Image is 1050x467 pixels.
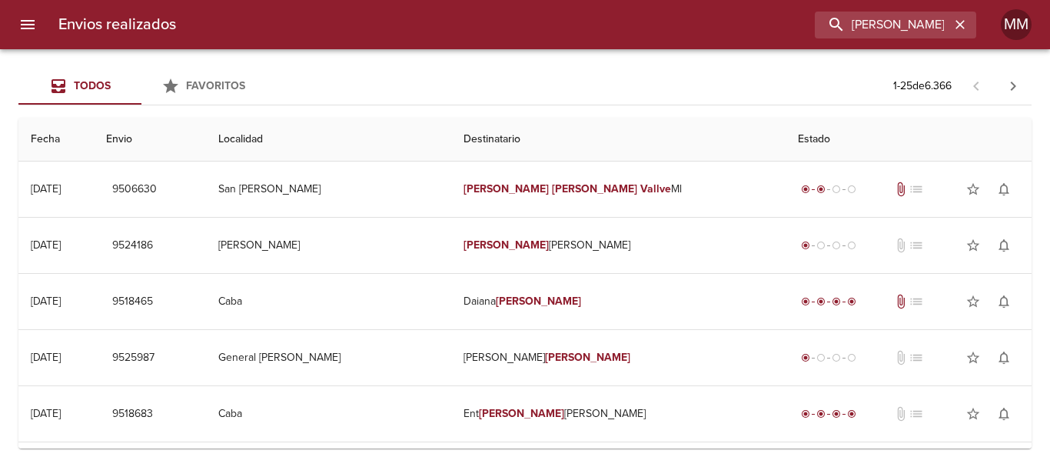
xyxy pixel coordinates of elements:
[909,182,924,197] span: No tiene pedido asociado
[909,238,924,253] span: No tiene pedido asociado
[847,409,856,419] span: radio_button_checked
[801,409,810,419] span: radio_button_checked
[847,241,856,250] span: radio_button_unchecked
[832,409,841,419] span: radio_button_checked
[786,118,1032,162] th: Estado
[798,350,859,365] div: Generado
[989,399,1019,429] button: Activar notificaciones
[31,351,61,364] div: [DATE]
[816,409,826,419] span: radio_button_checked
[496,295,581,308] em: [PERSON_NAME]
[9,6,46,43] button: menu
[816,353,826,362] span: radio_button_unchecked
[965,182,981,197] span: star_border
[893,78,952,94] p: 1 - 25 de 6.366
[816,185,826,194] span: radio_button_checked
[958,230,989,261] button: Agregar a favoritos
[640,182,671,195] em: Vallve
[996,350,1012,365] span: notifications_none
[106,288,159,316] button: 9518465
[451,330,786,385] td: [PERSON_NAME]
[106,400,159,429] button: 9518683
[893,182,909,197] span: Tiene documentos adjuntos
[847,185,856,194] span: radio_button_unchecked
[451,118,786,162] th: Destinatario
[798,406,859,422] div: Entregado
[996,182,1012,197] span: notifications_none
[965,350,981,365] span: star_border
[909,350,924,365] span: No tiene pedido asociado
[451,386,786,442] td: Ent [PERSON_NAME]
[206,330,451,385] td: General [PERSON_NAME]
[965,294,981,309] span: star_border
[815,12,950,38] input: buscar
[18,118,94,162] th: Fecha
[112,349,155,368] span: 9525987
[798,294,859,309] div: Entregado
[112,236,153,255] span: 9524186
[965,406,981,422] span: star_border
[451,162,786,217] td: Ml
[451,274,786,329] td: Daiana
[31,295,61,308] div: [DATE]
[996,294,1012,309] span: notifications_none
[801,241,810,250] span: radio_button_checked
[996,238,1012,253] span: notifications_none
[31,407,61,420] div: [DATE]
[847,353,856,362] span: radio_button_unchecked
[206,162,451,217] td: San [PERSON_NAME]
[801,297,810,306] span: radio_button_checked
[958,399,989,429] button: Agregar a favoritos
[479,407,564,420] em: [PERSON_NAME]
[893,238,909,253] span: No tiene documentos adjuntos
[31,239,61,252] div: [DATE]
[798,182,859,197] div: Despachado
[106,232,159,260] button: 9524186
[31,182,61,195] div: [DATE]
[832,353,841,362] span: radio_button_unchecked
[112,180,157,199] span: 9506630
[832,241,841,250] span: radio_button_unchecked
[958,174,989,205] button: Agregar a favoritos
[74,79,111,92] span: Todos
[989,174,1019,205] button: Activar notificaciones
[18,68,264,105] div: Tabs Envios
[206,274,451,329] td: Caba
[94,118,206,162] th: Envio
[958,342,989,373] button: Agregar a favoritos
[464,239,549,252] em: [PERSON_NAME]
[206,218,451,273] td: [PERSON_NAME]
[464,182,549,195] em: [PERSON_NAME]
[847,297,856,306] span: radio_button_checked
[1001,9,1032,40] div: Abrir información de usuario
[798,238,859,253] div: Generado
[909,406,924,422] span: No tiene pedido asociado
[1001,9,1032,40] div: MM
[958,286,989,317] button: Agregar a favoritos
[893,294,909,309] span: Tiene documentos adjuntos
[106,344,161,372] button: 9525987
[816,297,826,306] span: radio_button_checked
[909,294,924,309] span: No tiene pedido asociado
[832,297,841,306] span: radio_button_checked
[989,230,1019,261] button: Activar notificaciones
[965,238,981,253] span: star_border
[801,353,810,362] span: radio_button_checked
[989,286,1019,317] button: Activar notificaciones
[58,12,176,37] h6: Envios realizados
[996,406,1012,422] span: notifications_none
[451,218,786,273] td: [PERSON_NAME]
[893,406,909,422] span: No tiene documentos adjuntos
[206,118,451,162] th: Localidad
[893,350,909,365] span: No tiene documentos adjuntos
[106,175,163,204] button: 9506630
[801,185,810,194] span: radio_button_checked
[832,185,841,194] span: radio_button_unchecked
[545,351,630,364] em: [PERSON_NAME]
[206,386,451,442] td: Caba
[112,292,153,312] span: 9518465
[995,68,1032,105] span: Pagina siguiente
[989,342,1019,373] button: Activar notificaciones
[112,405,153,424] span: 9518683
[958,78,995,93] span: Pagina anterior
